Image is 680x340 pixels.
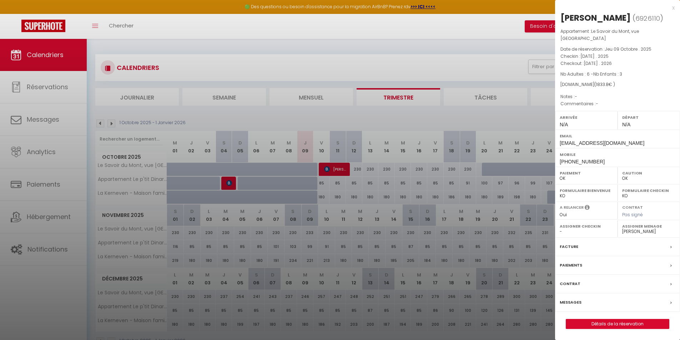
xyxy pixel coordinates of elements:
span: [PHONE_NUMBER] [560,159,605,164]
label: Facture [560,243,578,250]
label: Arrivée [560,114,613,121]
label: Mobile [560,151,675,158]
p: Notes : [560,93,675,100]
label: Paiements [560,262,582,269]
p: Appartement : [560,28,675,42]
label: Contrat [622,204,643,209]
label: Départ [622,114,675,121]
span: 1833.8 [596,81,609,87]
label: Messages [560,299,581,306]
span: Le Savoir du Mont, vue [GEOGRAPHIC_DATA] [560,28,639,41]
a: Détails de la réservation [566,319,669,329]
label: Paiement [560,169,613,177]
label: Assigner Checkin [560,223,613,230]
span: Jeu 09 Octobre . 2025 [605,46,651,52]
p: Date de réservation : [560,46,675,53]
p: Commentaires : [560,100,675,107]
span: - [575,93,577,100]
span: ( ) [633,13,663,23]
label: Assigner Menage [622,223,675,230]
span: Pas signé [622,212,643,218]
span: N/A [560,122,568,127]
span: ( € ) [594,81,615,87]
label: Email [560,132,675,139]
i: Sélectionner OUI si vous souhaiter envoyer les séquences de messages post-checkout [585,204,590,212]
label: Contrat [560,280,580,288]
span: - [596,101,598,107]
label: A relancer [560,204,584,210]
label: Caution [622,169,675,177]
p: Checkout : [560,60,675,67]
div: x [555,4,675,12]
span: [DATE] . 2026 [584,60,612,66]
span: Nb Enfants : 3 [593,71,622,77]
span: [DATE] . 2025 [580,53,609,59]
button: Détails de la réservation [566,319,669,329]
span: N/A [622,122,630,127]
label: Formulaire Checkin [622,187,675,194]
span: 6926110 [635,14,660,23]
label: Formulaire Bienvenue [560,187,613,194]
span: [EMAIL_ADDRESS][DOMAIN_NAME] [560,140,644,146]
p: Checkin : [560,53,675,60]
div: [DOMAIN_NAME] [560,81,675,88]
div: [PERSON_NAME] [560,12,631,24]
span: Nb Adultes : 6 - [560,71,622,77]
